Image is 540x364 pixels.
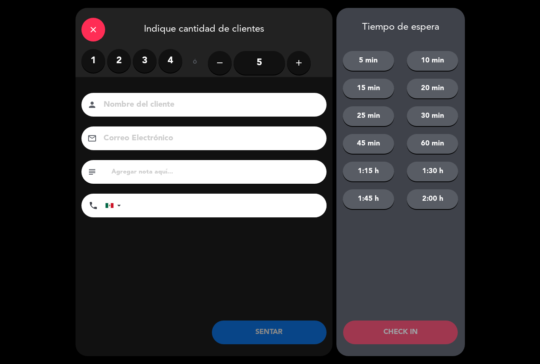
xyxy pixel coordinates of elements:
[106,194,124,217] div: Mexico (México): +52
[407,79,458,98] button: 20 min
[81,49,105,73] label: 1
[407,162,458,181] button: 1:30 h
[89,201,98,210] i: phone
[208,51,232,75] button: remove
[294,58,304,68] i: add
[87,134,97,143] i: email
[159,49,182,73] label: 4
[407,134,458,154] button: 60 min
[343,321,458,344] button: CHECK IN
[336,22,465,33] div: Tiempo de espera
[87,167,97,177] i: subject
[76,8,332,49] div: Indique cantidad de clientes
[407,51,458,71] button: 10 min
[87,100,97,109] i: person
[343,189,394,209] button: 1:45 h
[215,58,225,68] i: remove
[212,321,327,344] button: SENTAR
[343,106,394,126] button: 25 min
[343,134,394,154] button: 45 min
[343,162,394,181] button: 1:15 h
[111,166,321,177] input: Agregar nota aquí...
[407,106,458,126] button: 30 min
[107,49,131,73] label: 2
[287,51,311,75] button: add
[343,79,394,98] button: 15 min
[103,98,316,112] input: Nombre del cliente
[89,25,98,34] i: close
[133,49,157,73] label: 3
[182,49,208,77] div: ó
[343,51,394,71] button: 5 min
[407,189,458,209] button: 2:00 h
[103,132,316,145] input: Correo Electrónico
